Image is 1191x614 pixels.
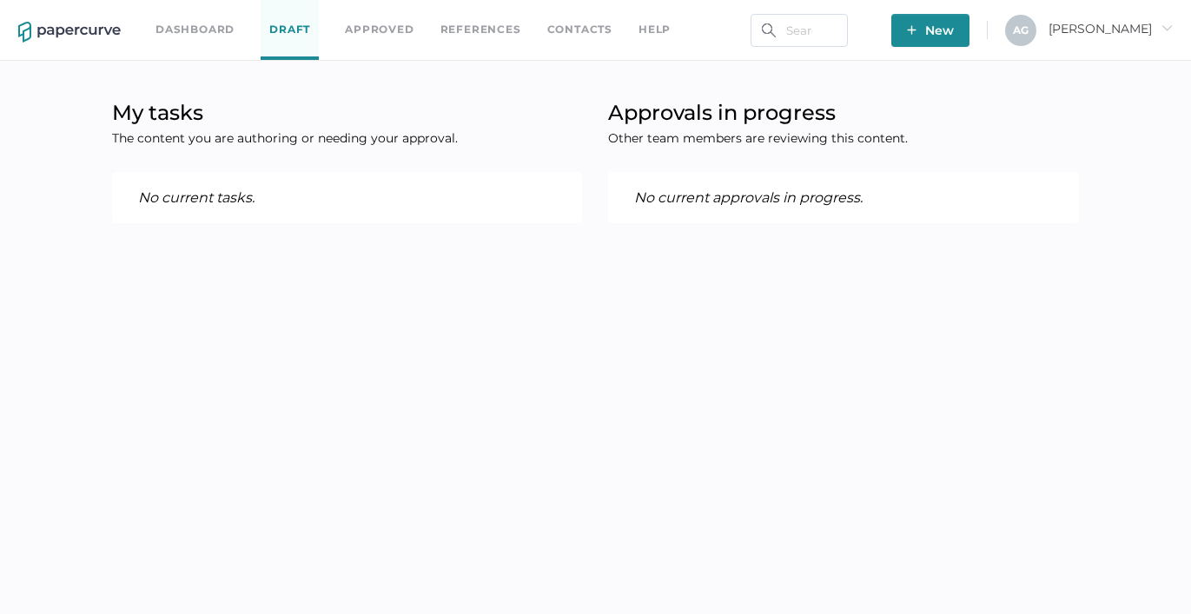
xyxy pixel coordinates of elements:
img: search.bf03fe8b.svg [762,23,776,37]
img: plus-white.e19ec114.svg [907,25,916,35]
a: Contacts [547,20,612,39]
span: A G [1013,23,1029,36]
h1: My tasks [112,100,582,125]
input: Search Workspace [751,14,848,47]
img: papercurve-logo-colour.7244d18c.svg [18,22,121,43]
span: Other team members are reviewing this content. [608,130,908,146]
span: [PERSON_NAME] [1049,21,1173,36]
a: Dashboard [155,20,235,39]
span: New [907,14,954,47]
i: arrow_right [1161,22,1173,34]
button: New [891,14,969,47]
a: References [440,20,521,39]
em: No current tasks. [112,172,582,223]
span: The content you are authoring or needing your approval. [112,130,458,146]
h1: Approvals in progress [608,100,908,125]
a: Approved [345,20,414,39]
em: No current approvals in progress. [608,172,1078,223]
div: help [639,20,671,39]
